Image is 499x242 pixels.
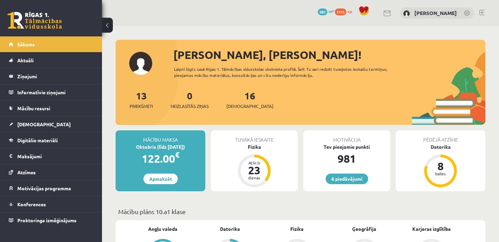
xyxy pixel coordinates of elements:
[303,150,390,167] div: 981
[318,9,327,15] span: 981
[220,225,240,232] a: Datorika
[174,66,396,78] div: Laipni lūgts savā Rīgas 1. Tālmācības vidusskolas skolnieka profilā. Šeit Tu vari redzēt tuvojošo...
[290,225,304,232] a: Fizika
[396,130,485,143] div: Pēdējā atzīme
[17,57,34,63] span: Aktuāli
[171,103,209,110] span: Neizlasītās ziņas
[9,100,93,116] a: Mācību resursi
[17,105,50,111] span: Mācību resursi
[9,116,93,132] a: [DEMOGRAPHIC_DATA]
[171,90,209,110] a: 0Neizlasītās ziņas
[17,84,93,100] legend: Informatīvie ziņojumi
[303,143,390,150] div: Tev pieejamie punkti
[116,143,205,150] div: Oktobris (līdz [DATE])
[17,68,93,84] legend: Ziņojumi
[116,150,205,167] div: 122.00
[412,225,451,232] a: Karjeras izglītība
[175,150,179,160] span: €
[173,47,485,63] div: [PERSON_NAME], [PERSON_NAME]!
[116,130,205,143] div: Mācību maksa
[414,10,457,16] a: [PERSON_NAME]
[244,176,264,180] div: dienas
[148,225,177,232] a: Angļu valoda
[430,161,451,172] div: 8
[347,9,352,14] span: xp
[9,68,93,84] a: Ziņojumi
[17,169,36,175] span: Atzīmes
[226,90,273,110] a: 16[DEMOGRAPHIC_DATA]
[396,143,485,188] a: Datorika 8 balles
[318,9,334,14] a: 981 mP
[130,90,153,110] a: 13Priekšmeti
[17,185,71,191] span: Motivācijas programma
[9,212,93,228] a: Proktoringa izmēģinājums
[396,143,485,150] div: Datorika
[403,10,410,17] img: Zenta Viktorija Amoliņa
[7,12,62,29] a: Rīgas 1. Tālmācības vidusskola
[211,130,298,143] div: Tuvākā ieskaite
[9,36,93,52] a: Sākums
[143,174,178,184] a: Apmaksāt
[335,9,355,14] a: 1115 xp
[130,103,153,110] span: Priekšmeti
[326,174,368,184] a: 6 piedāvājumi
[352,225,376,232] a: Ģeogrāfija
[211,143,298,150] div: Fizika
[118,207,483,216] p: Mācību plāns 10.a1 klase
[9,148,93,164] a: Maksājumi
[9,84,93,100] a: Informatīvie ziņojumi
[328,9,334,14] span: mP
[9,52,93,68] a: Aktuāli
[211,143,298,188] a: Fizika Atlicis 23 dienas
[9,164,93,180] a: Atzīmes
[17,148,93,164] legend: Maksājumi
[17,217,76,223] span: Proktoringa izmēģinājums
[9,132,93,148] a: Digitālie materiāli
[9,196,93,212] a: Konferences
[17,121,71,127] span: [DEMOGRAPHIC_DATA]
[244,165,264,176] div: 23
[303,130,390,143] div: Motivācija
[17,41,35,47] span: Sākums
[17,201,46,207] span: Konferences
[335,9,346,15] span: 1115
[17,137,58,143] span: Digitālie materiāli
[244,161,264,165] div: Atlicis
[430,172,451,176] div: balles
[226,103,273,110] span: [DEMOGRAPHIC_DATA]
[9,180,93,196] a: Motivācijas programma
